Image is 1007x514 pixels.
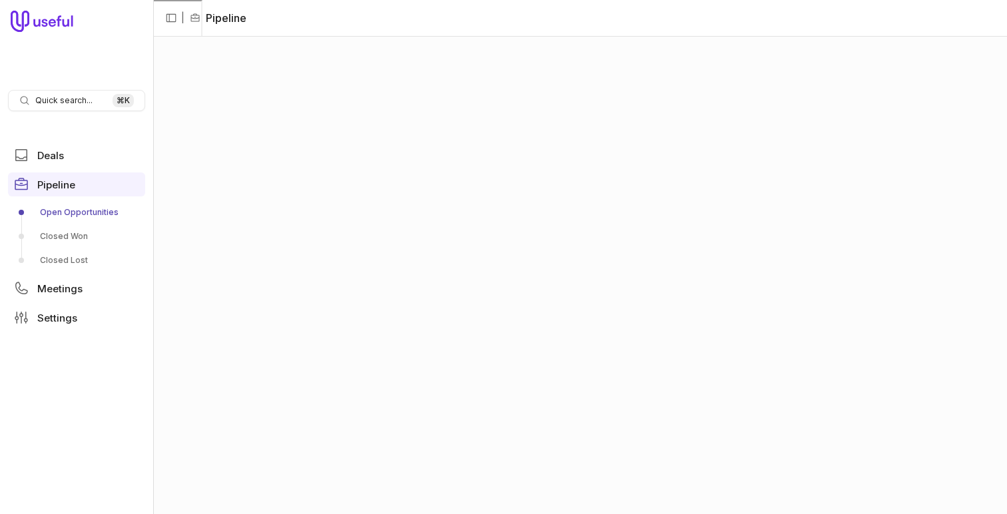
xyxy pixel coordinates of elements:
span: Meetings [37,284,83,294]
a: Closed Lost [8,250,145,271]
span: Pipeline [37,180,75,190]
a: Pipeline [8,172,145,196]
kbd: ⌘ K [113,94,134,107]
a: Deals [8,143,145,167]
button: Collapse sidebar [161,8,181,28]
span: | [181,10,184,26]
a: Settings [8,306,145,330]
a: Meetings [8,276,145,300]
a: Open Opportunities [8,202,145,223]
span: Settings [37,313,77,323]
li: Pipeline [190,10,246,26]
div: Pipeline submenu [8,202,145,271]
span: Quick search... [35,95,93,106]
span: Deals [37,150,64,160]
a: Closed Won [8,226,145,247]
